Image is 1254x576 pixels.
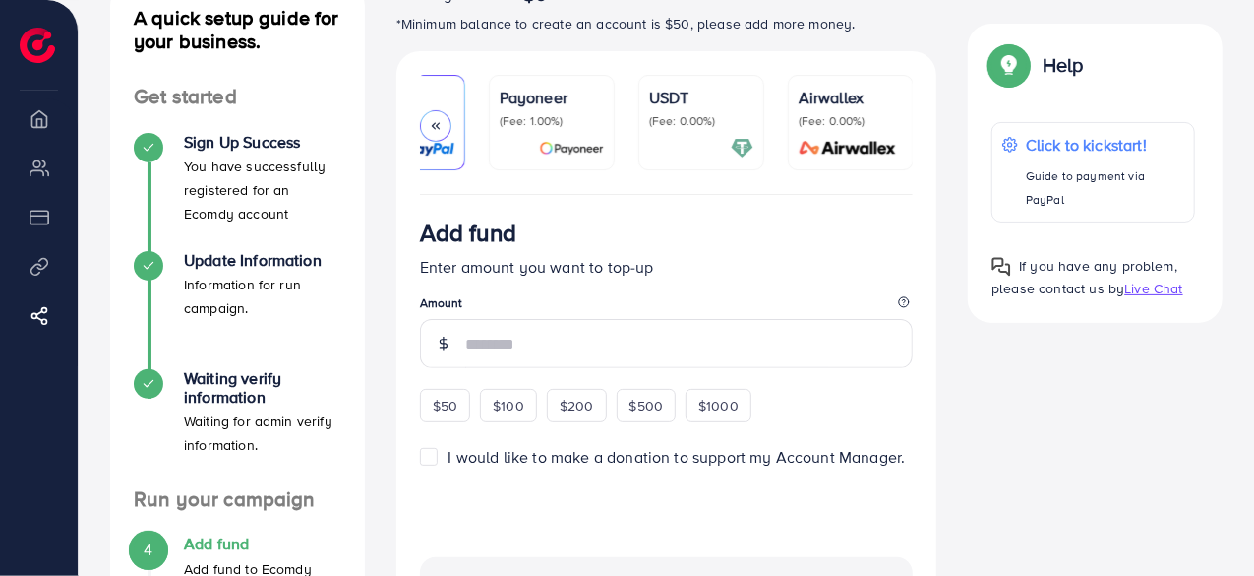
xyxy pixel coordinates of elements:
span: $200 [560,396,594,416]
p: USDT [649,86,753,109]
img: Popup guide [991,47,1027,83]
span: $1000 [698,396,739,416]
img: card [388,137,454,160]
p: *Minimum balance to create an account is $50, please add more money. [396,12,937,35]
li: Sign Up Success [110,133,365,251]
p: You have successfully registered for an Ecomdy account [184,155,341,225]
p: Guide to payment via PayPal [1026,164,1184,212]
p: (Fee: 1.00%) [500,113,604,129]
p: Click to kickstart! [1026,133,1184,157]
h4: Add fund [184,535,341,553]
img: card [793,137,903,160]
p: Waiting for admin verify information. [184,410,341,457]
h4: Waiting verify information [184,369,341,407]
p: Enter amount you want to top-up [420,255,914,279]
li: Update Information [110,251,365,369]
span: I would like to make a donation to support my Account Manager. [448,446,906,468]
p: Airwallex [799,86,903,109]
span: Live Chat [1124,279,1182,298]
p: Information for run campaign. [184,273,341,320]
p: Payoneer [500,86,604,109]
span: If you have any problem, please contact us by [991,256,1177,298]
h4: Run your campaign [110,487,365,512]
span: $500 [629,396,664,416]
img: card [731,137,753,160]
h3: Add fund [420,219,516,247]
h4: Sign Up Success [184,133,341,152]
h4: A quick setup guide for your business. [110,6,365,53]
p: (Fee: 0.00%) [649,113,753,129]
img: card [539,137,604,160]
img: Popup guide [991,257,1011,277]
legend: Amount [420,294,914,319]
span: $50 [433,396,457,416]
p: (Fee: 0.00%) [799,113,903,129]
img: logo [20,28,55,63]
iframe: Chat [1170,487,1239,561]
h4: Get started [110,85,365,109]
h4: Update Information [184,251,341,270]
li: Waiting verify information [110,369,365,487]
p: Help [1043,53,1084,77]
span: $100 [493,396,524,416]
span: 4 [144,539,152,561]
